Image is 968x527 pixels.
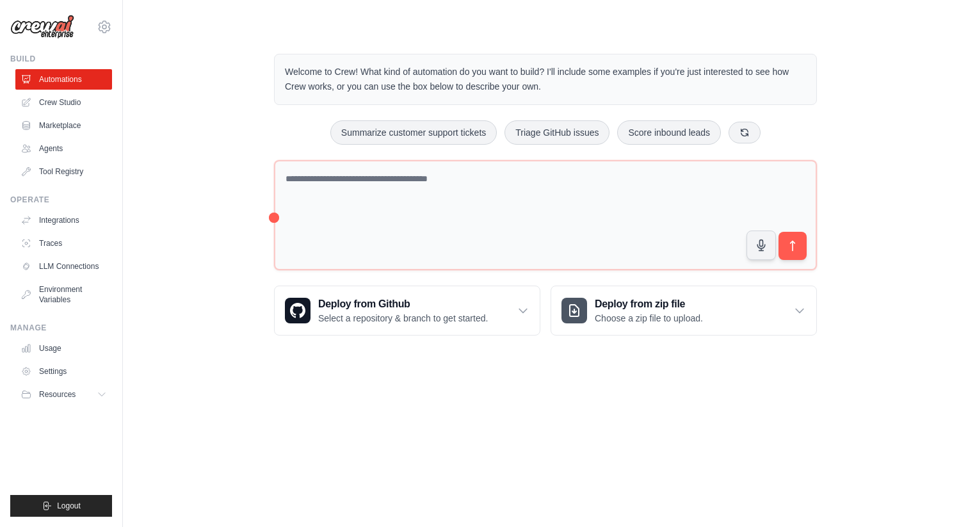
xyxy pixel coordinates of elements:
[10,195,112,205] div: Operate
[15,338,112,359] a: Usage
[318,296,488,312] h3: Deploy from Github
[10,54,112,64] div: Build
[617,120,721,145] button: Score inbound leads
[57,501,81,511] span: Logout
[10,15,74,39] img: Logo
[15,161,112,182] a: Tool Registry
[15,92,112,113] a: Crew Studio
[10,495,112,517] button: Logout
[15,361,112,382] a: Settings
[15,256,112,277] a: LLM Connections
[15,115,112,136] a: Marketplace
[15,210,112,231] a: Integrations
[595,312,703,325] p: Choose a zip file to upload.
[330,120,497,145] button: Summarize customer support tickets
[15,138,112,159] a: Agents
[285,65,806,94] p: Welcome to Crew! What kind of automation do you want to build? I'll include some examples if you'...
[15,384,112,405] button: Resources
[15,233,112,254] a: Traces
[595,296,703,312] h3: Deploy from zip file
[15,69,112,90] a: Automations
[10,323,112,333] div: Manage
[39,389,76,400] span: Resources
[504,120,609,145] button: Triage GitHub issues
[15,279,112,310] a: Environment Variables
[318,312,488,325] p: Select a repository & branch to get started.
